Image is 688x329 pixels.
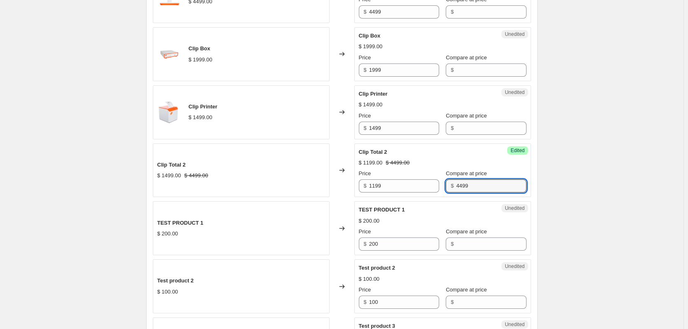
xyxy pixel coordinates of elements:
span: $ [364,299,367,305]
strike: $ 4499.00 [184,172,208,180]
div: $ 1199.00 [359,159,383,167]
div: $ 1499.00 [359,101,383,109]
strike: $ 4499.00 [386,159,410,167]
span: $ [451,67,454,73]
span: $ [364,67,367,73]
div: $ 200.00 [359,217,380,225]
div: $ 100.00 [359,275,380,283]
span: Unedited [505,263,524,270]
span: Unedited [505,89,524,96]
span: Compare at price [446,287,487,293]
span: Unedited [505,321,524,328]
span: Price [359,287,371,293]
div: $ 100.00 [157,288,178,296]
span: $ [451,299,454,305]
span: Clip Printer [359,91,388,97]
span: Clip Printer [189,103,218,110]
span: $ [451,9,454,15]
img: Clip_Printer_still_2023-12-19_22.14.37_80x.webp [157,100,182,125]
span: $ [451,125,454,131]
span: $ [364,125,367,131]
span: Unedited [505,205,524,211]
span: Edited [510,147,524,154]
img: Img_5dd00389-ea62-4ee9-b21c-21dd1fc7bf30_80x.png [157,42,182,66]
span: Clip Total 2 [157,162,186,168]
span: $ [451,183,454,189]
span: Test product 2 [157,277,194,284]
span: Compare at price [446,228,487,235]
span: Compare at price [446,113,487,119]
span: Compare at price [446,170,487,176]
div: $ 1499.00 [157,172,181,180]
div: $ 1999.00 [359,42,383,51]
span: TEST PRODUCT 1 [157,220,204,226]
span: Price [359,228,371,235]
span: Test product 3 [359,323,395,329]
span: $ [451,241,454,247]
div: $ 200.00 [157,230,178,238]
span: TEST PRODUCT 1 [359,207,405,213]
span: $ [364,9,367,15]
span: Price [359,113,371,119]
span: Price [359,54,371,61]
span: Test product 2 [359,265,395,271]
span: $ [364,241,367,247]
div: $ 1999.00 [189,56,213,64]
span: Clip Box [189,45,211,52]
span: $ [364,183,367,189]
span: Clip Total 2 [359,149,387,155]
span: Compare at price [446,54,487,61]
span: Clip Box [359,33,381,39]
span: Unedited [505,31,524,38]
div: $ 1499.00 [189,113,213,122]
span: Price [359,170,371,176]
